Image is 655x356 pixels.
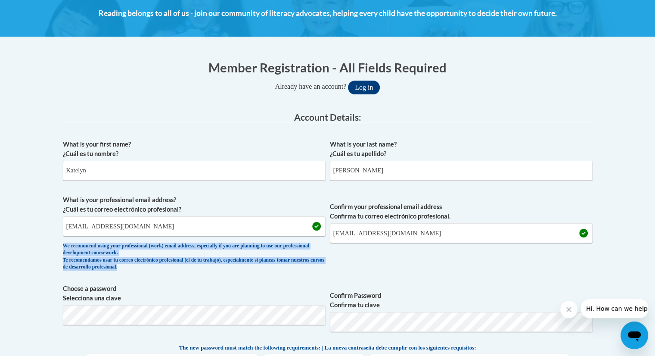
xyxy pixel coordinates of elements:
label: Confirm your professional email address Confirma tu correo electrónico profesional. [330,202,593,221]
span: The new password must match the following requirements: | La nueva contraseña debe cumplir con lo... [179,344,476,352]
input: Metadata input [330,161,593,181]
label: Choose a password Selecciona una clave [63,284,326,303]
span: Account Details: [294,112,361,122]
button: Log in [348,81,380,94]
span: Hi. How can we help? [5,6,70,13]
input: Metadata input [63,161,326,181]
input: Required [330,223,593,243]
label: What is your first name? ¿Cuál es tu nombre? [63,140,326,159]
iframe: Close message [560,301,577,318]
h1: Member Registration - All Fields Required [63,59,593,76]
iframe: Button to launch messaging window [621,322,648,349]
label: Confirm Password Confirma tu clave [330,291,593,310]
label: What is your last name? ¿Cuál es tu apellido? [330,140,593,159]
label: What is your professional email address? ¿Cuál es tu correo electrónico profesional? [63,195,326,214]
h4: Reading belongs to all of us - join our community of literacy advocates, helping every child have... [63,8,593,19]
span: Already have an account? [275,83,347,90]
input: Metadata input [63,216,326,236]
iframe: Message from company [581,299,648,318]
div: We recommend using your professional (work) email address, especially if you are planning to use ... [63,243,326,271]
